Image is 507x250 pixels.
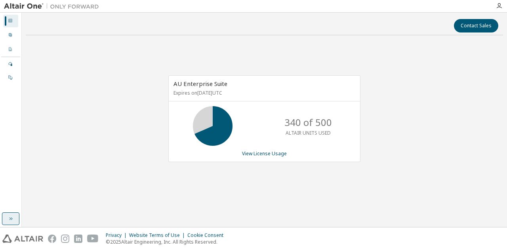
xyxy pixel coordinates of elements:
img: linkedin.svg [74,235,82,243]
div: Managed [3,58,18,71]
p: © 2025 Altair Engineering, Inc. All Rights Reserved. [106,239,228,245]
div: Website Terms of Use [129,232,187,239]
div: Company Profile [3,43,18,56]
img: altair_logo.svg [2,235,43,243]
div: Dashboard [3,15,18,27]
div: On Prem [3,71,18,84]
p: 340 of 500 [284,116,332,129]
span: AU Enterprise Suite [173,80,227,88]
p: ALTAIR UNITS USED [286,130,331,136]
button: Contact Sales [454,19,498,32]
div: Privacy [106,232,129,239]
img: instagram.svg [61,235,69,243]
div: Cookie Consent [187,232,228,239]
p: Expires on [DATE] UTC [173,90,353,96]
a: View License Usage [242,150,287,157]
div: User Profile [3,29,18,42]
img: facebook.svg [48,235,56,243]
img: Altair One [4,2,103,10]
img: youtube.svg [87,235,99,243]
